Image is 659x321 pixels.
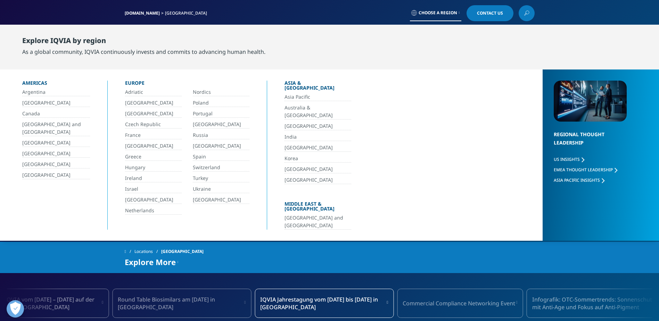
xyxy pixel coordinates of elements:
a: Czech Republic [125,121,182,129]
div: Americas [22,81,90,88]
a: Netherlands [125,207,182,215]
a: [GEOGRAPHIC_DATA] [193,121,249,129]
a: Hungary [125,164,182,172]
a: [GEOGRAPHIC_DATA] [22,160,90,168]
a: [GEOGRAPHIC_DATA] [125,99,182,107]
a: Australia & [GEOGRAPHIC_DATA] [285,104,351,120]
a: Turkey [193,174,249,182]
a: [GEOGRAPHIC_DATA] [285,176,351,184]
a: Asia Pacific Insights [554,177,604,183]
a: [GEOGRAPHIC_DATA] [193,142,249,150]
a: Korea [285,155,351,163]
div: Middle East & [GEOGRAPHIC_DATA] [285,201,351,214]
div: As a global community, IQVIA continuously invests and commits to advancing human health. [22,48,265,56]
span: Choose a Region [419,10,457,16]
a: [GEOGRAPHIC_DATA] [193,196,249,204]
a: Locations [134,245,161,258]
a: [GEOGRAPHIC_DATA] [125,196,182,204]
span: Commercial Compliance Networking Event [403,299,515,307]
a: Ukraine [193,185,249,193]
a: France [125,131,182,139]
button: Präferenzen öffnen [7,300,24,318]
a: Adriatic [125,88,182,96]
a: [GEOGRAPHIC_DATA] [285,165,351,173]
a: Portugal [193,110,249,118]
a: [GEOGRAPHIC_DATA] [125,110,182,118]
a: Switzerland [193,164,249,172]
a: Ireland [125,174,182,182]
div: 16 / 16 [112,289,251,318]
a: Argentina [22,88,90,96]
a: Round Table Biosimilars am [DATE] in [GEOGRAPHIC_DATA] [112,289,251,318]
div: Asia & [GEOGRAPHIC_DATA] [285,81,351,93]
a: [GEOGRAPHIC_DATA] and [GEOGRAPHIC_DATA] [285,214,351,230]
a: [GEOGRAPHIC_DATA] [22,139,90,147]
span: [GEOGRAPHIC_DATA] [161,245,204,258]
a: Canada [22,110,90,118]
a: Commercial Compliance Networking Event [397,289,523,318]
a: Poland [193,99,249,107]
a: Russia [193,131,249,139]
div: 2 / 16 [397,289,523,318]
a: [GEOGRAPHIC_DATA] [125,142,182,150]
span: Contact Us [477,11,503,15]
div: Explore IQVIA by region [22,36,265,48]
span: EMEA Thought Leadership [554,167,613,173]
a: [GEOGRAPHIC_DATA] [22,171,90,179]
span: Explore More [125,258,176,266]
a: US Insights [554,156,584,162]
a: [GEOGRAPHIC_DATA] and [GEOGRAPHIC_DATA] [22,121,90,136]
div: [GEOGRAPHIC_DATA] [165,10,210,16]
span: IQVIA Jahrestagung vom [DATE] bis [DATE] in [GEOGRAPHIC_DATA] [260,296,386,311]
a: EMEA Thought Leadership [554,167,617,173]
a: Nordics [193,88,249,96]
a: Israel [125,185,182,193]
span: US Insights [554,156,580,162]
a: Greece [125,153,182,161]
div: Regional Thought Leadership [554,130,627,156]
a: Contact Us [467,5,513,21]
span: Asia Pacific Insights [554,177,600,183]
a: [GEOGRAPHIC_DATA] [22,150,90,158]
a: IQVIA Jahrestagung vom [DATE] bis [DATE] in [GEOGRAPHIC_DATA] [255,289,394,318]
img: 2093_analyzing-data-using-big-screen-display-and-laptop.png [554,81,627,122]
div: Europe [125,81,249,88]
a: Spain [193,153,249,161]
a: [GEOGRAPHIC_DATA] [285,122,351,130]
span: Round Table Biosimilars am [DATE] in [GEOGRAPHIC_DATA] [118,296,244,311]
a: [GEOGRAPHIC_DATA] [285,144,351,152]
a: [DOMAIN_NAME] [125,10,160,16]
nav: Primary [183,24,535,57]
a: India [285,133,351,141]
a: Asia Pacific [285,93,351,101]
a: [GEOGRAPHIC_DATA] [22,99,90,107]
div: 1 / 16 [255,289,394,318]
